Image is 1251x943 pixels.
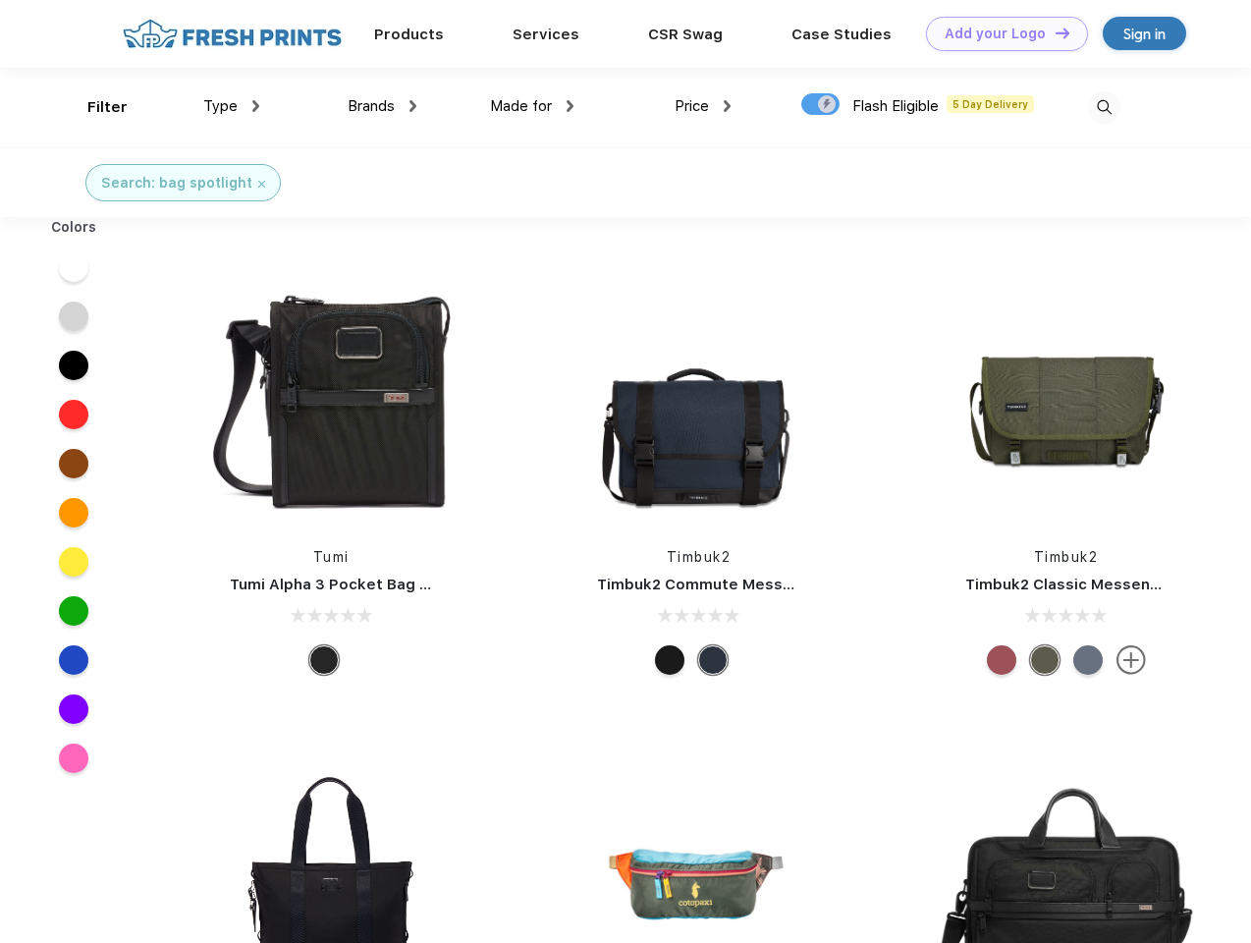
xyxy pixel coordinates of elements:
a: Timbuk2 Commute Messenger Bag [597,576,860,593]
img: DT [1056,28,1069,38]
img: desktop_search.svg [1088,91,1120,124]
a: Tumi [313,549,350,565]
span: Type [203,97,238,115]
div: Search: bag spotlight [101,173,252,194]
img: dropdown.png [567,100,573,112]
div: Eco Black [655,645,684,675]
img: func=resize&h=266 [200,266,462,527]
img: dropdown.png [252,100,259,112]
img: filter_cancel.svg [258,181,265,188]
div: Sign in [1123,23,1166,45]
a: Tumi Alpha 3 Pocket Bag Small [230,576,460,593]
span: Price [675,97,709,115]
img: dropdown.png [409,100,416,112]
span: Made for [490,97,552,115]
div: Eco Nautical [698,645,728,675]
span: Brands [348,97,395,115]
div: Eco Army [1030,645,1060,675]
a: Timbuk2 [667,549,732,565]
img: func=resize&h=266 [568,266,829,527]
img: dropdown.png [724,100,731,112]
div: Add your Logo [945,26,1046,42]
div: Eco Lightbeam [1073,645,1103,675]
span: Flash Eligible [852,97,939,115]
div: Filter [87,96,128,119]
a: Sign in [1103,17,1186,50]
div: Black [309,645,339,675]
a: Timbuk2 Classic Messenger Bag [965,576,1209,593]
span: 5 Day Delivery [947,95,1034,113]
div: Eco Collegiate Red [987,645,1016,675]
a: Products [374,26,444,43]
img: more.svg [1116,645,1146,675]
a: Timbuk2 [1034,549,1099,565]
img: func=resize&h=266 [936,266,1197,527]
div: Colors [36,217,112,238]
img: fo%20logo%202.webp [117,17,348,51]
